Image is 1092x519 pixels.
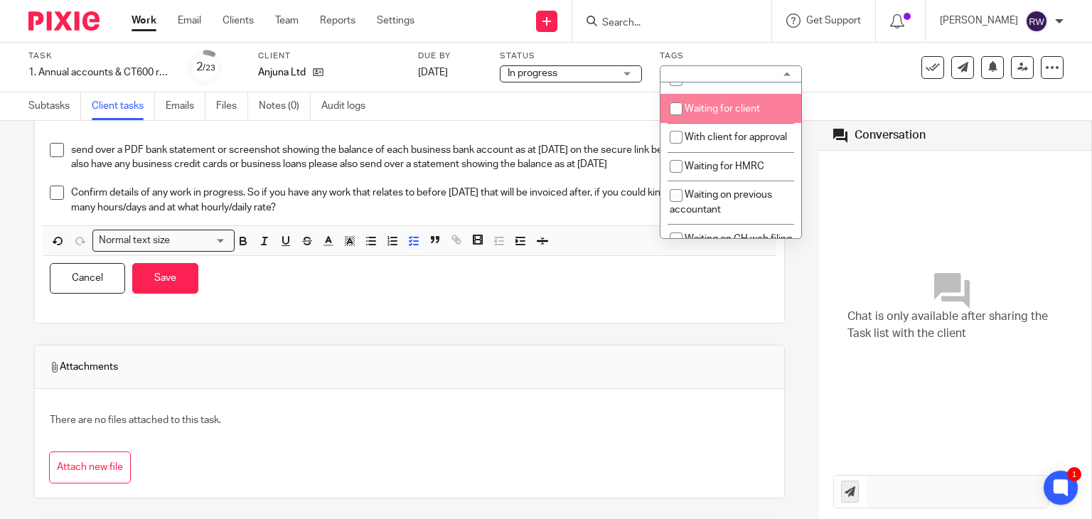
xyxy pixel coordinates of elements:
[196,59,215,75] div: 2
[847,309,1063,342] span: Chat is only available after sharing the Task list with the client
[92,230,235,252] div: Search for option
[132,263,198,294] button: Save
[1025,10,1048,33] img: svg%3E
[49,360,118,374] span: Attachments
[660,50,802,62] label: Tags
[601,17,729,30] input: Search
[50,263,125,294] button: Cancel
[166,92,205,120] a: Emails
[175,233,226,248] input: Search for option
[500,50,642,62] label: Status
[28,65,171,80] div: 1. Annual accounts & CT600 return
[92,92,155,120] a: Client tasks
[855,128,926,143] div: Conversation
[71,186,769,215] p: Confirm details of any work in progress. So if you have any work that relates to before [DATE] th...
[28,92,81,120] a: Subtasks
[418,68,448,77] span: [DATE]
[806,16,861,26] span: Get Support
[132,14,156,28] a: Work
[685,132,787,142] span: With client for approval
[275,14,299,28] a: Team
[940,14,1018,28] p: [PERSON_NAME]
[50,415,221,425] span: There are no files attached to this task.
[377,14,414,28] a: Settings
[28,11,100,31] img: Pixie
[49,451,131,483] button: Attach new file
[28,50,171,62] label: Task
[178,14,201,28] a: Email
[508,68,557,78] span: In progress
[670,190,772,215] span: Waiting on previous accountant
[71,143,769,172] p: send over a PDF bank statement or screenshot showing the balance of each business bank account as...
[216,92,248,120] a: Files
[258,50,400,62] label: Client
[418,50,482,62] label: Due by
[1067,467,1081,481] div: 1
[203,64,215,72] small: /23
[685,104,760,114] span: Waiting for client
[28,65,171,80] div: 1. Annual accounts &amp; CT600 return
[258,65,306,80] p: Anjuna Ltd
[96,233,173,248] span: Normal text size
[259,92,311,120] a: Notes (0)
[670,234,792,259] span: Waiting on CH web filing code
[223,14,254,28] a: Clients
[320,14,355,28] a: Reports
[321,92,376,120] a: Audit logs
[685,161,764,171] span: Waiting for HMRC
